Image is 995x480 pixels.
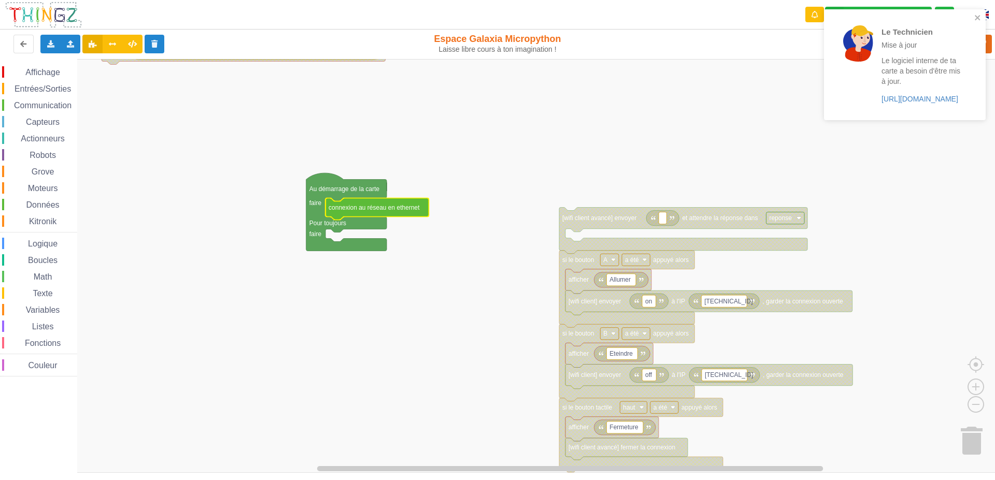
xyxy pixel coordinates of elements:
[653,330,689,337] text: appuyé alors
[23,339,62,347] span: Fonctions
[25,200,61,209] span: Données
[32,272,54,281] span: Math
[562,330,594,337] text: si le bouton
[825,7,932,23] div: Ta base fonctionne bien !
[309,219,346,226] text: Pour toujours
[26,184,60,193] span: Moteurs
[882,26,962,37] p: Le Technicien
[24,118,61,126] span: Capteurs
[568,350,589,357] text: afficher
[30,167,56,176] span: Grove
[411,45,585,54] div: Laisse libre cours à ton imagination !
[28,151,58,159] span: Robots
[309,185,380,192] text: Au démarrage de la carte
[681,404,717,411] text: appuyé alors
[329,203,420,211] text: connexion au réseau en ethernet
[24,306,62,314] span: Variables
[13,84,73,93] span: Entrées/Sorties
[603,330,607,337] text: B
[609,276,631,283] text: Allumer
[682,214,758,222] text: et attendre la réponse dans
[5,1,82,28] img: thingz_logo.png
[31,322,55,331] span: Listes
[568,371,621,379] text: [wifi client] envoyer
[568,276,589,283] text: afficher
[309,230,322,237] text: faire
[609,424,638,431] text: Fermeture
[882,40,962,50] p: Mise à jour
[26,239,59,248] span: Logique
[763,371,844,379] text: , garder la connexion ouverte
[562,256,594,264] text: si le bouton
[672,298,685,305] text: à l'IP
[762,298,843,305] text: , garder la connexion ouverte
[653,404,667,411] text: a été
[609,350,633,357] text: Eteindre
[31,289,54,298] span: Texte
[562,404,612,411] text: si le bouton tactile
[568,298,621,305] text: [wifi client] envoyer
[27,217,58,226] span: Kitronik
[623,404,635,411] text: haut
[309,199,322,206] text: faire
[625,256,639,264] text: a été
[974,13,982,23] button: close
[769,214,792,222] text: reponse
[882,95,958,103] a: [URL][DOMAIN_NAME]
[27,361,59,370] span: Couleur
[411,33,585,54] div: Espace Galaxia Micropython
[26,256,59,265] span: Boucles
[12,101,73,110] span: Communication
[645,298,652,305] text: on
[704,298,752,305] text: [TECHNICAL_ID]
[568,424,589,431] text: afficher
[705,371,753,379] text: [TECHNICAL_ID]
[568,444,675,451] text: [wifi client avancé] fermer la connexion
[653,256,689,264] text: appuyé alors
[24,68,61,77] span: Affichage
[625,330,639,337] text: a été
[19,134,66,143] span: Actionneurs
[672,371,685,379] text: à l'IP
[882,55,962,86] p: Le logiciel interne de ta carte a besoin d'être mis à jour.
[645,371,652,379] text: off
[603,256,607,264] text: A
[562,214,636,222] text: [wifi client avancé] envoyer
